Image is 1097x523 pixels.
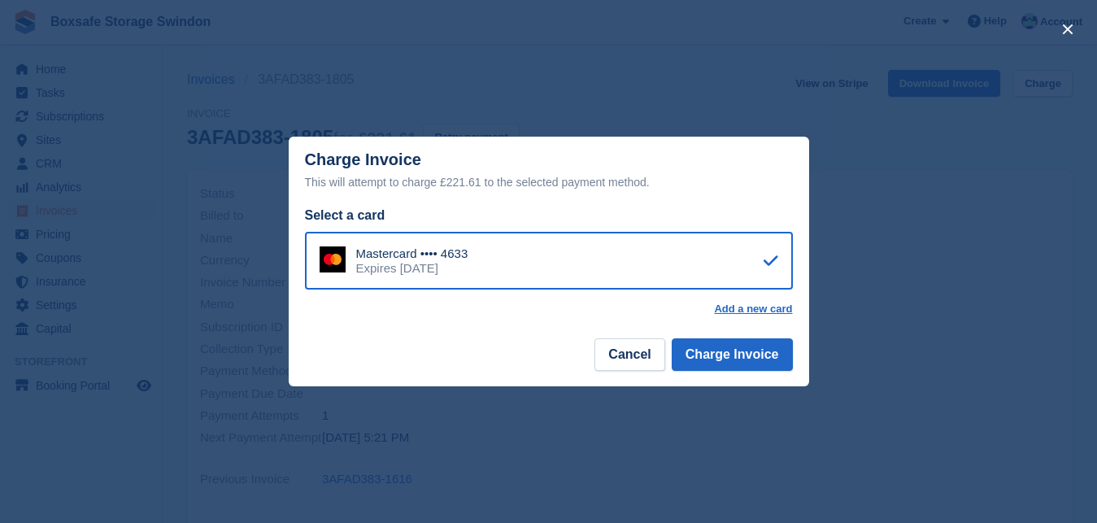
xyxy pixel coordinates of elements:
[305,172,793,192] div: This will attempt to charge £221.61 to the selected payment method.
[305,206,793,225] div: Select a card
[1055,16,1081,42] button: close
[356,261,468,276] div: Expires [DATE]
[594,338,664,371] button: Cancel
[356,246,468,261] div: Mastercard •••• 4633
[714,303,792,316] a: Add a new card
[320,246,346,272] img: Mastercard Logo
[672,338,793,371] button: Charge Invoice
[305,150,793,192] div: Charge Invoice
